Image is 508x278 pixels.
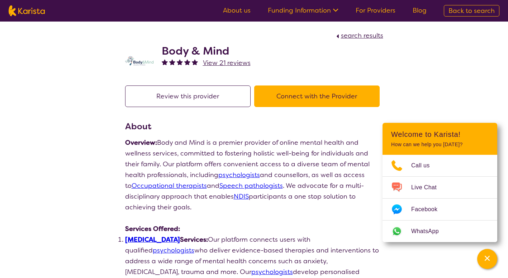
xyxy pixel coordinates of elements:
[391,142,489,148] p: How can we help you [DATE]?
[223,6,251,15] a: About us
[477,249,497,269] button: Channel Menu
[125,138,157,147] strong: Overview:
[411,226,447,237] span: WhatsApp
[169,59,175,65] img: fullstar
[254,85,380,107] button: Connect with the Provider
[9,5,45,16] img: Karista logo
[219,181,283,190] a: Speech pathologists
[391,130,489,139] h2: Welcome to Karista!
[132,181,207,190] a: Occupational therapists
[411,182,445,193] span: Live Chat
[334,31,383,40] a: search results
[162,59,168,65] img: fullstar
[383,155,497,242] ul: Choose channel
[411,160,438,171] span: Call us
[153,246,194,255] a: psychologists
[383,123,497,242] div: Channel Menu
[251,268,293,276] a: psychologists
[125,56,154,65] img: qmpolprhjdhzpcuekzqg.svg
[413,6,427,15] a: Blog
[203,59,251,67] span: View 21 reviews
[192,59,198,65] img: fullstar
[444,5,499,17] a: Back to search
[268,6,338,15] a: Funding Information
[125,235,208,244] strong: Services:
[184,59,190,65] img: fullstar
[125,235,180,244] a: [MEDICAL_DATA]
[203,57,251,68] a: View 21 reviews
[125,137,383,213] p: Body and Mind is a premier provider of online mental health and wellness services, committed to f...
[218,171,260,179] a: psychologists
[125,85,251,107] button: Review this provider
[234,192,249,201] a: NDIS
[356,6,395,15] a: For Providers
[341,31,383,40] span: search results
[254,92,383,101] a: Connect with the Provider
[125,120,383,133] h3: About
[125,92,254,101] a: Review this provider
[411,204,446,215] span: Facebook
[125,224,180,233] strong: Services Offered:
[383,221,497,242] a: Web link opens in a new tab.
[177,59,183,65] img: fullstar
[448,6,495,15] span: Back to search
[162,45,251,57] h2: Body & Mind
